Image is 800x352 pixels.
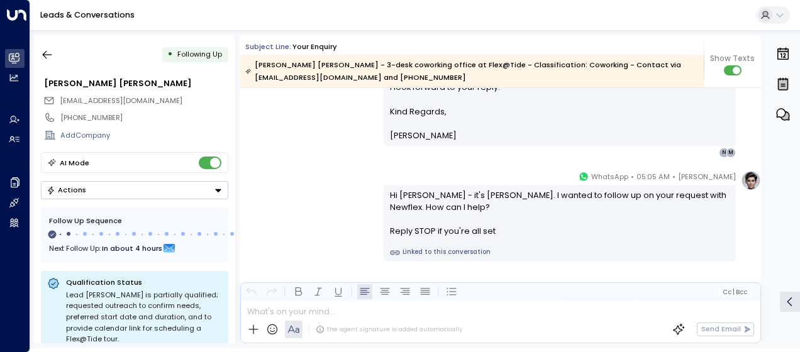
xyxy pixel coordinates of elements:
[726,148,736,158] div: M
[733,289,735,295] span: |
[40,9,135,20] a: Leads & Conversations
[264,284,279,299] button: Redo
[102,241,162,255] span: In about 4 hours
[49,241,220,255] div: Next Follow Up:
[292,41,337,52] div: Your enquiry
[244,284,259,299] button: Undo
[66,277,222,287] p: Qualification Status
[390,248,730,258] a: Linked to this conversation
[390,106,447,118] span: Kind Regards,
[719,148,729,158] div: N
[718,287,751,297] button: Cc|Bcc
[60,157,89,169] div: AI Mode
[741,170,761,190] img: profile-logo.png
[723,289,747,295] span: Cc Bcc
[390,189,730,238] div: Hi [PERSON_NAME] - it's [PERSON_NAME]. I wanted to follow up on your request with Newflex. How ca...
[60,113,228,123] div: [PHONE_NUMBER]
[167,45,173,63] div: •
[47,185,86,194] div: Actions
[66,290,222,345] div: Lead [PERSON_NAME] is partially qualified; requested outreach to confirm needs, preferred start d...
[245,58,697,84] div: [PERSON_NAME] [PERSON_NAME] - 3-desk coworking office at Flex@Tide - Classification: Coworking - ...
[316,325,462,334] div: The agent signature is added automatically
[710,53,755,64] span: Show Texts
[636,170,670,183] span: 05:05 AM
[41,181,228,199] div: Button group with a nested menu
[390,129,457,141] span: [PERSON_NAME]
[60,96,182,106] span: [EMAIL_ADDRESS][DOMAIN_NAME]
[245,41,291,52] span: Subject Line:
[60,130,228,141] div: AddCompany
[591,170,628,183] span: WhatsApp
[631,170,634,183] span: •
[41,181,228,199] button: Actions
[60,96,182,106] span: missrwh@gmail.com
[177,49,222,59] span: Following Up
[672,170,675,183] span: •
[678,170,736,183] span: [PERSON_NAME]
[44,77,228,89] div: [PERSON_NAME] [PERSON_NAME]
[49,216,220,226] div: Follow Up Sequence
